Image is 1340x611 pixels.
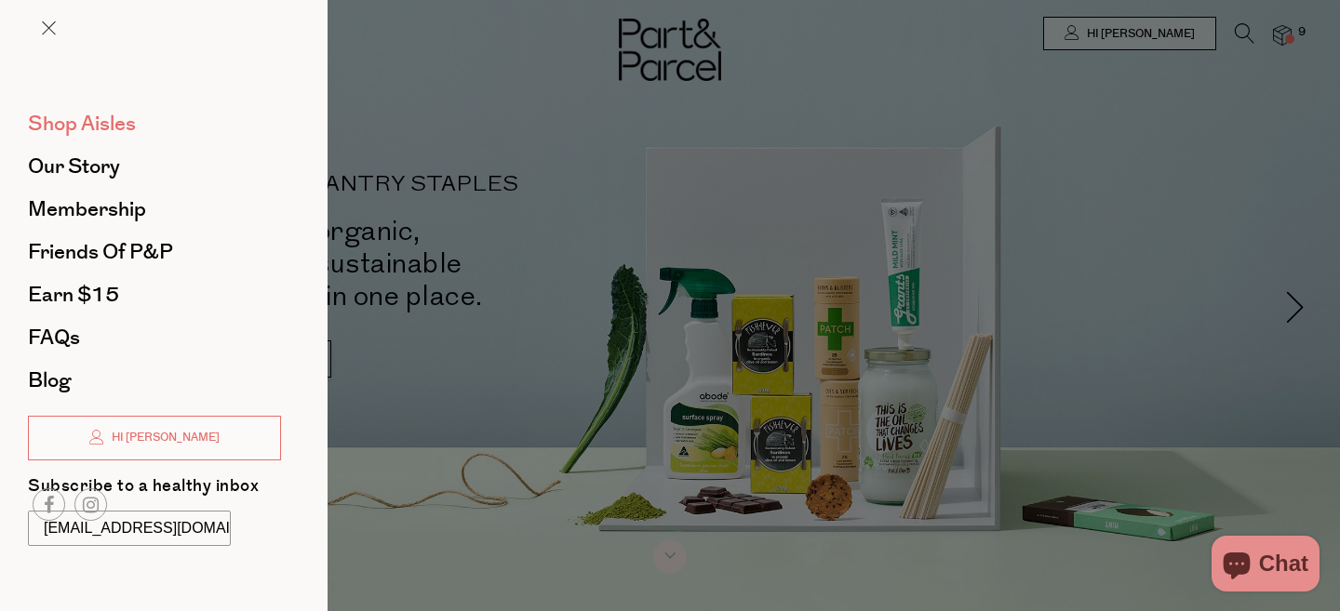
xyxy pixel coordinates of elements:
[28,156,281,177] a: Our Story
[28,152,120,181] span: Our Story
[28,416,281,460] a: Hi [PERSON_NAME]
[28,199,281,219] a: Membership
[1206,536,1325,596] inbox-online-store-chat: Shopify online store chat
[28,194,146,224] span: Membership
[28,370,281,391] a: Blog
[28,242,281,262] a: Friends of P&P
[28,327,281,348] a: FAQs
[28,323,80,352] span: FAQs
[107,430,220,445] span: Hi [PERSON_NAME]
[28,365,71,395] span: Blog
[28,280,119,310] span: Earn $15
[28,285,281,305] a: Earn $15
[28,113,281,134] a: Shop Aisles
[28,511,231,546] input: Your email address
[28,478,259,501] label: Subscribe to a healthy inbox
[28,237,173,267] span: Friends of P&P
[28,109,136,139] span: Shop Aisles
